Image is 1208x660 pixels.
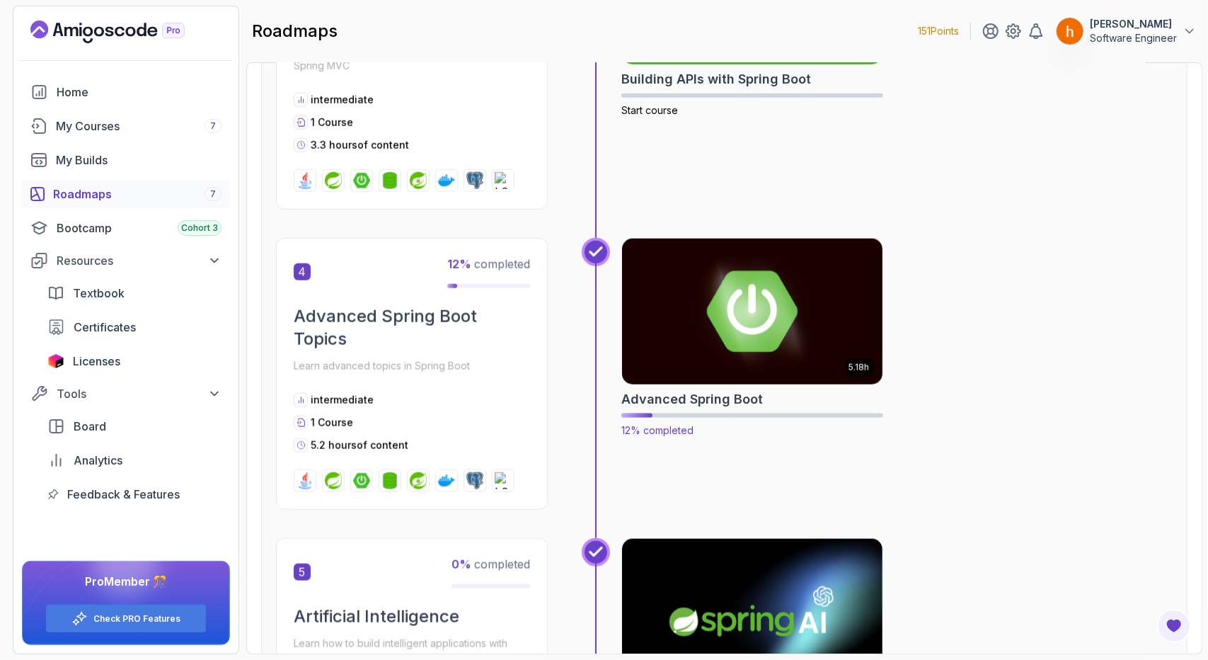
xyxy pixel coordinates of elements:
a: licenses [39,347,230,375]
p: 3.3 hours of content [311,138,409,152]
button: Resources [22,248,230,273]
div: Home [57,84,222,101]
div: My Courses [56,118,222,135]
a: certificates [39,313,230,341]
a: roadmaps [22,180,230,208]
span: 12% completed [621,424,694,436]
img: h2 logo [495,472,512,489]
img: spring logo [325,472,342,489]
div: My Builds [56,152,222,169]
div: Tools [57,385,222,402]
img: spring-security logo [410,172,427,189]
span: 1 Course [311,416,353,428]
span: Cohort 3 [181,222,218,234]
span: Start course [621,104,678,116]
span: 5 [294,564,311,581]
img: spring logo [325,172,342,189]
a: textbook [39,279,230,307]
span: Board [74,418,106,435]
a: builds [22,146,230,174]
p: Learn advanced topics in Spring Boot [294,356,530,376]
img: java logo [297,472,313,489]
p: [PERSON_NAME] [1090,17,1177,31]
h2: Building APIs with Spring Boot [621,69,811,89]
img: spring-data-jpa logo [381,472,398,489]
a: courses [22,112,230,140]
p: 5.18h [849,362,870,373]
button: Tools [22,381,230,406]
img: spring-data-jpa logo [381,172,398,189]
p: intermediate [311,393,374,407]
p: Software Engineer [1090,31,1177,45]
span: 7 [210,188,216,200]
img: jetbrains icon [47,354,64,368]
span: 12 % [447,257,471,271]
div: Bootcamp [57,220,222,237]
a: feedback [39,480,230,508]
a: board [39,412,230,440]
span: Feedback & Features [67,486,180,503]
img: spring-boot logo [353,472,370,489]
span: Textbook [73,285,125,302]
h2: Artificial Intelligence [294,605,530,628]
p: 151 Points [918,24,959,38]
h2: Advanced Spring Boot Topics [294,305,530,351]
span: completed [447,257,530,271]
a: analytics [39,446,230,474]
button: Open Feedback Button [1157,609,1191,643]
img: docker logo [438,172,455,189]
a: Advanced Spring Boot card5.18hAdvanced Spring Boot12% completed [621,238,883,438]
span: Licenses [73,353,120,370]
p: 5.2 hours of content [311,438,408,453]
img: postgres logo [466,172,483,189]
h2: Advanced Spring Boot [621,389,763,409]
img: spring-boot logo [353,172,370,189]
img: h2 logo [495,172,512,189]
span: 0 % [451,557,471,571]
a: Landing page [30,21,217,43]
div: Resources [57,252,222,269]
a: home [22,78,230,106]
span: completed [451,557,530,571]
img: spring-security logo [410,472,427,489]
a: Check PRO Features [93,613,180,625]
div: Roadmaps [53,186,222,203]
img: postgres logo [466,472,483,489]
h2: roadmaps [252,20,338,42]
img: docker logo [438,472,455,489]
span: Certificates [74,319,136,336]
img: user profile image [1057,18,1083,45]
p: intermediate [311,93,374,107]
span: 7 [210,120,216,132]
span: 4 [294,263,311,280]
img: java logo [297,172,313,189]
button: user profile image[PERSON_NAME]Software Engineer [1056,17,1197,45]
span: 1 Course [311,116,353,128]
img: Advanced Spring Boot card [616,235,889,388]
a: bootcamp [22,214,230,242]
button: Check PRO Features [45,604,207,633]
span: Analytics [74,452,122,469]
